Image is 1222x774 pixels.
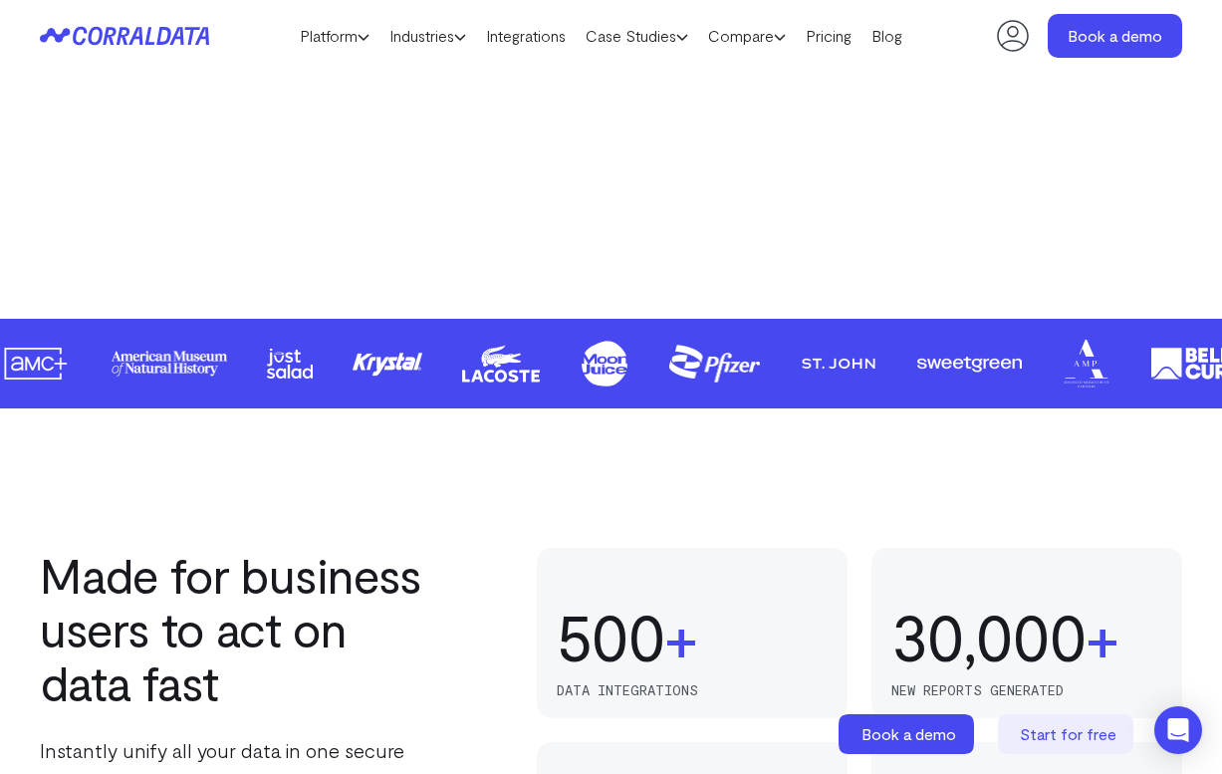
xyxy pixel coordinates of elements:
[861,21,912,51] a: Blog
[1048,14,1182,58] a: Book a demo
[796,21,861,51] a: Pricing
[1086,601,1118,672] span: +
[891,682,1162,698] p: new reports generated
[557,601,664,672] div: 500
[998,714,1137,754] a: Start for free
[891,601,1086,672] div: 30,000
[839,714,978,754] a: Book a demo
[1154,706,1202,754] div: Open Intercom Messenger
[290,21,379,51] a: Platform
[379,21,476,51] a: Industries
[861,724,956,743] span: Book a demo
[476,21,576,51] a: Integrations
[1020,724,1116,743] span: Start for free
[664,601,697,672] span: +
[576,21,698,51] a: Case Studies
[557,682,828,698] p: data integrations
[698,21,796,51] a: Compare
[40,548,434,709] h2: Made for business users to act on data fast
